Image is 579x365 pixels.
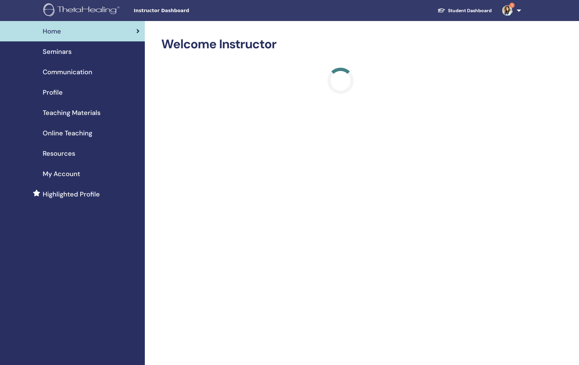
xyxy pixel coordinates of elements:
a: Student Dashboard [432,5,497,17]
span: Seminars [43,47,72,57]
span: Teaching Materials [43,108,100,118]
span: Profile [43,87,63,97]
h2: Welcome Instructor [161,37,520,52]
img: graduation-cap-white.svg [437,8,445,13]
span: Resources [43,148,75,158]
span: Highlighted Profile [43,189,100,199]
span: Online Teaching [43,128,92,138]
span: My Account [43,169,80,179]
span: Instructor Dashboard [134,7,232,14]
span: Home [43,26,61,36]
span: 5 [509,3,515,8]
img: logo.png [43,3,122,18]
img: default.jpg [502,5,513,16]
span: Communication [43,67,92,77]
